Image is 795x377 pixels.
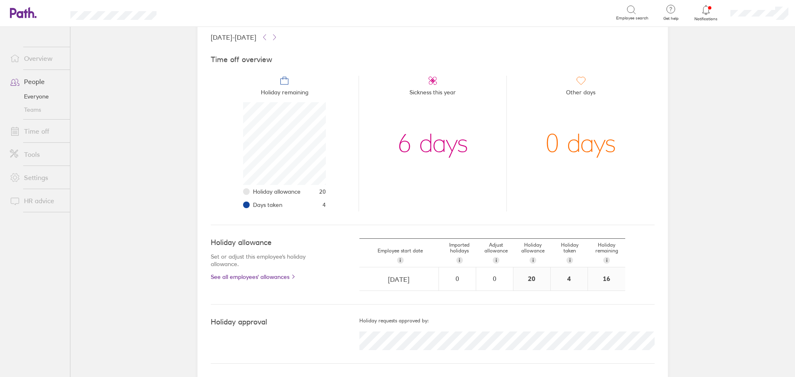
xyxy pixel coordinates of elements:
a: Everyone [3,90,70,103]
span: Notifications [693,17,720,22]
p: Set or adjust this employee's holiday allowance. [211,253,326,268]
div: Holiday taken [552,239,588,267]
a: Time off [3,123,70,139]
a: HR advice [3,192,70,209]
div: Holiday allowance [515,239,552,267]
div: 0 days [545,102,616,185]
h4: Holiday allowance [211,238,326,247]
div: Imported holidays [441,239,478,267]
span: i [606,257,607,264]
span: 4 [323,202,326,208]
div: Employee start date [359,245,441,267]
a: See all employees' allowances [211,274,326,280]
a: Settings [3,169,70,186]
div: 0 [477,275,513,282]
a: Tools [3,146,70,163]
span: Other days [566,86,595,102]
div: 0 [439,275,475,282]
input: dd/mm/yyyy [360,268,438,291]
div: 20 [513,267,550,291]
span: i [569,257,571,264]
span: Employee search [616,16,648,21]
span: i [532,257,534,264]
div: 4 [551,267,588,291]
a: Overview [3,50,70,67]
h5: Holiday requests approved by: [359,318,655,324]
span: 20 [319,188,326,195]
span: Days taken [253,202,282,208]
span: Holiday allowance [253,188,301,195]
h4: Time off overview [211,55,655,64]
a: Teams [3,103,70,116]
span: i [496,257,497,264]
div: Holiday remaining [588,239,625,267]
a: Notifications [693,4,720,22]
div: Adjust allowance [478,239,515,267]
span: i [459,257,460,264]
div: 6 days [397,102,468,185]
span: Sickness this year [410,86,456,102]
div: Search [179,9,200,16]
span: i [400,257,401,264]
div: 16 [588,267,625,291]
span: [DATE] - [DATE] [211,34,256,41]
span: Holiday remaining [261,86,308,102]
a: People [3,73,70,90]
span: Get help [658,16,684,21]
h4: Holiday approval [211,318,359,327]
